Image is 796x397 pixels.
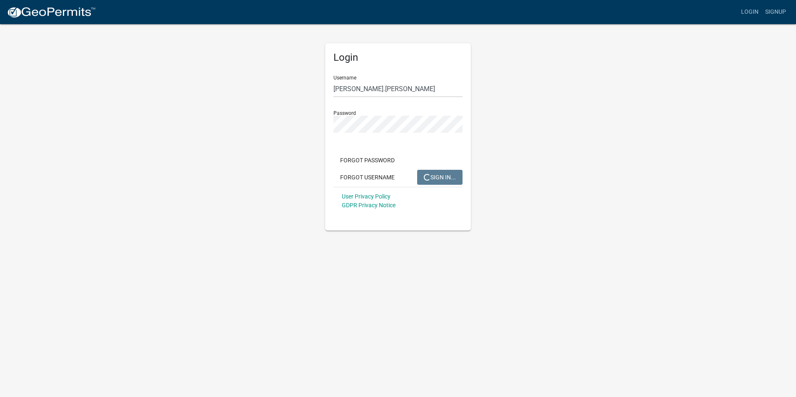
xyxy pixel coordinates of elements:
a: Signup [762,4,789,20]
a: Login [738,4,762,20]
h5: Login [333,52,463,64]
a: GDPR Privacy Notice [342,202,396,208]
span: SIGN IN... [424,174,456,180]
button: Forgot Username [333,170,401,185]
button: SIGN IN... [417,170,463,185]
button: Forgot Password [333,153,401,168]
a: User Privacy Policy [342,193,391,200]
